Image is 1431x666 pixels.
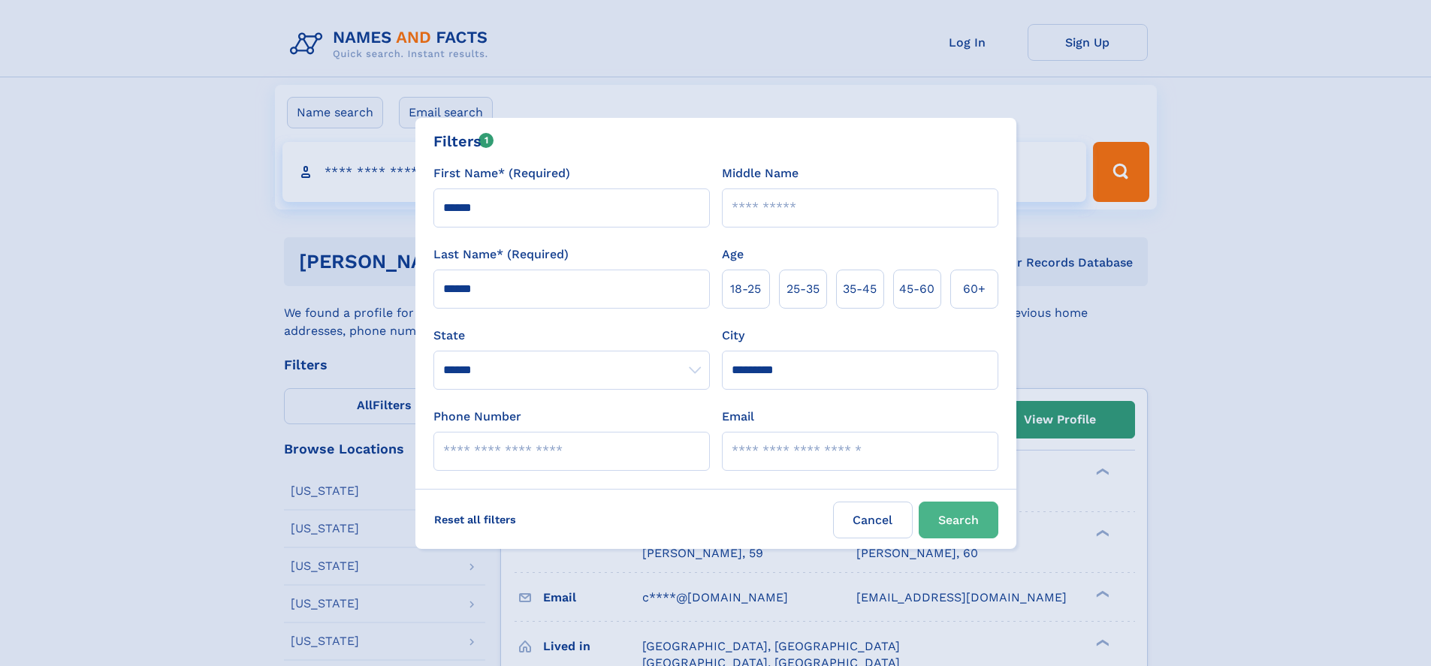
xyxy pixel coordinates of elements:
[963,280,986,298] span: 60+
[433,327,710,345] label: State
[919,502,998,538] button: Search
[433,246,569,264] label: Last Name* (Required)
[722,327,744,345] label: City
[424,502,526,538] label: Reset all filters
[722,246,744,264] label: Age
[730,280,761,298] span: 18‑25
[433,164,570,182] label: First Name* (Required)
[833,502,913,538] label: Cancel
[722,408,754,426] label: Email
[843,280,877,298] span: 35‑45
[722,164,799,182] label: Middle Name
[433,130,494,152] div: Filters
[786,280,820,298] span: 25‑35
[433,408,521,426] label: Phone Number
[899,280,934,298] span: 45‑60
